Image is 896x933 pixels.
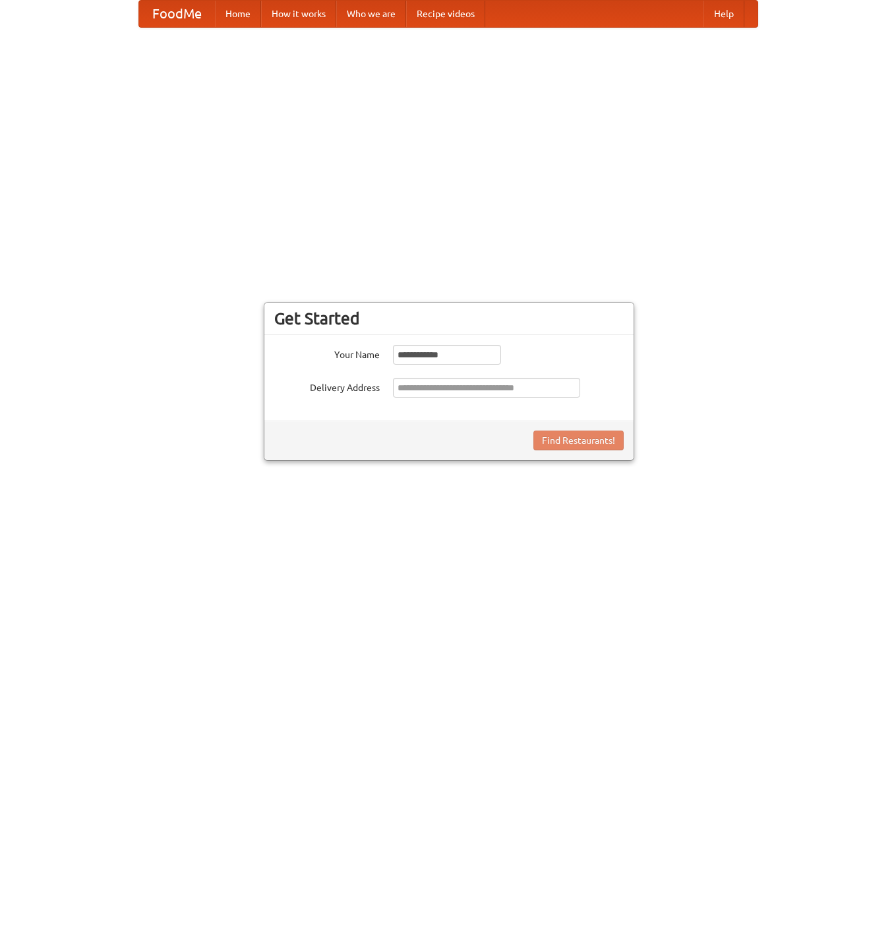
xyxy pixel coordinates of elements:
button: Find Restaurants! [533,431,624,450]
label: Delivery Address [274,378,380,394]
h3: Get Started [274,309,624,328]
a: Who we are [336,1,406,27]
a: Home [215,1,261,27]
a: FoodMe [139,1,215,27]
a: Recipe videos [406,1,485,27]
label: Your Name [274,345,380,361]
a: How it works [261,1,336,27]
a: Help [703,1,744,27]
